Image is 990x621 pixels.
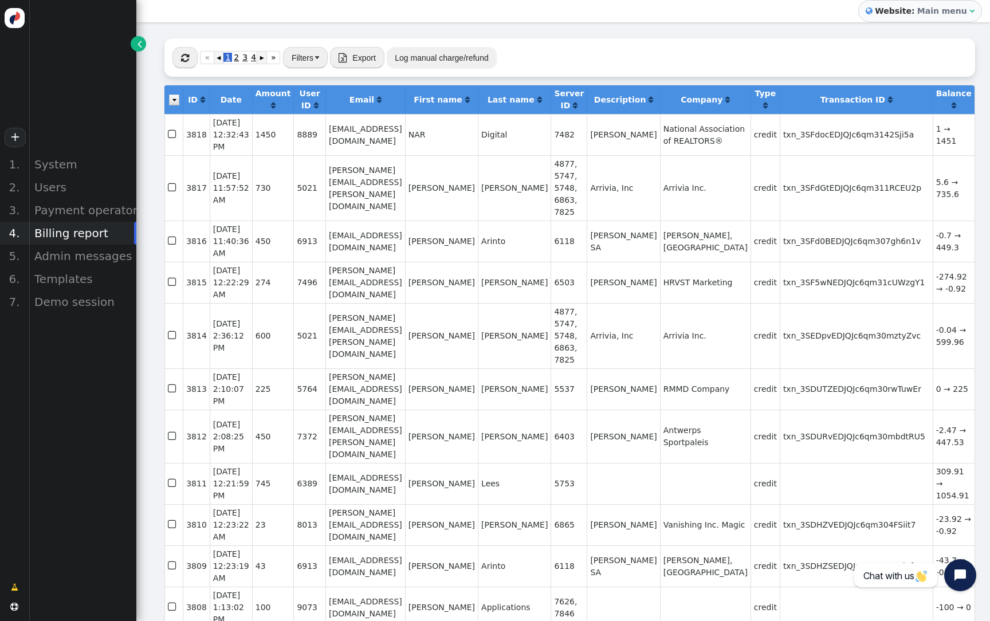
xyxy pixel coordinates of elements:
[377,96,382,104] span: Click to sort
[751,221,780,262] td: credit
[271,101,276,109] span: Click to sort
[201,96,205,104] span: Click to sort
[933,114,975,155] td: 1 → 1451
[168,180,178,195] span: 
[478,545,551,587] td: Arinto
[252,545,294,587] td: 43
[755,89,776,98] b: Type
[183,262,210,303] td: 3815
[751,114,780,155] td: credit
[168,328,178,343] span: 
[213,420,244,453] span: [DATE] 2:08:25 PM
[933,368,975,410] td: 0 → 225
[780,303,933,368] td: txn_3SEDpvEDJQJc6qm30mztyZvc
[325,410,405,463] td: [PERSON_NAME][EMAIL_ADDRESS][PERSON_NAME][DOMAIN_NAME]
[681,95,722,104] b: Company
[325,463,405,504] td: [EMAIL_ADDRESS][DOMAIN_NAME]
[168,429,178,444] span: 
[352,53,375,62] span: Export
[405,545,478,587] td: [PERSON_NAME]
[183,303,210,368] td: 3814
[660,368,751,410] td: RMMD Company
[183,410,210,463] td: 3812
[293,262,325,303] td: 7496
[168,517,178,532] span: 
[478,504,551,545] td: [PERSON_NAME]
[266,51,281,64] a: »
[325,155,405,221] td: [PERSON_NAME][EMAIL_ADDRESS][PERSON_NAME][DOMAIN_NAME]
[349,95,374,104] b: Email
[649,95,653,104] a: 
[587,545,659,587] td: [PERSON_NAME] SA
[488,95,535,104] b: Last name
[252,368,294,410] td: 225
[660,114,751,155] td: National Association of REALTORS®
[936,89,972,98] b: Balance
[414,95,462,104] b: First name
[587,262,659,303] td: [PERSON_NAME]
[256,89,291,98] b: Amount
[933,504,975,545] td: -23.92 → -0.92
[325,221,405,262] td: [EMAIL_ADDRESS][DOMAIN_NAME]
[172,47,198,68] button: 
[780,221,933,262] td: txn_3SFd0BEDJQJc6qm307gh6n1v
[537,96,542,104] span: Click to sort
[314,101,319,110] a: 
[478,155,551,221] td: [PERSON_NAME]
[465,95,470,104] a: 
[405,504,478,545] td: [PERSON_NAME]
[660,262,751,303] td: HRVST Marketing
[168,599,178,615] span: 
[3,577,26,598] a: 
[405,410,478,463] td: [PERSON_NAME]
[660,303,751,368] td: Arrivia Inc.
[283,47,328,68] button: Filters
[249,53,258,62] span: 4
[137,38,142,50] span: 
[551,155,587,221] td: 4877, 5747, 5748, 6863, 7825
[478,463,551,504] td: Lees
[763,101,768,109] span: Click to sort
[587,303,659,368] td: Arrivia, Inc
[405,221,478,262] td: [PERSON_NAME]
[293,545,325,587] td: 6913
[330,47,384,68] button:  Export
[820,95,885,104] b: Transaction ID
[183,463,210,504] td: 3811
[751,262,780,303] td: credit
[168,558,178,573] span: 
[252,463,294,504] td: 745
[213,372,244,406] span: [DATE] 2:10:07 PM
[214,51,223,64] a: ◂
[465,96,470,104] span: Click to sort
[168,233,178,249] span: 
[725,95,730,104] a: 
[660,504,751,545] td: Vanishing Inc. Magic
[252,410,294,463] td: 450
[405,303,478,368] td: [PERSON_NAME]
[933,262,975,303] td: -274.92 → -0.92
[587,504,659,545] td: [PERSON_NAME]
[405,114,478,155] td: NAR
[168,475,178,491] span: 
[660,155,751,221] td: Arrivia Inc.
[183,114,210,155] td: 3818
[315,56,319,59] img: trigger_black.png
[587,114,659,155] td: [PERSON_NAME]
[405,368,478,410] td: [PERSON_NAME]
[29,199,136,222] div: Payment operators
[183,155,210,221] td: 3817
[271,101,276,110] a: 
[933,221,975,262] td: -0.7 → 449.3
[594,95,646,104] b: Description
[293,463,325,504] td: 6389
[252,262,294,303] td: 274
[751,410,780,463] td: credit
[763,101,768,110] a: 
[933,463,975,504] td: 309.91 → 1054.91
[325,262,405,303] td: [PERSON_NAME][EMAIL_ADDRESS][DOMAIN_NAME]
[257,51,266,64] a: ▸
[478,262,551,303] td: [PERSON_NAME]
[377,95,382,104] a: 
[551,221,587,262] td: 6118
